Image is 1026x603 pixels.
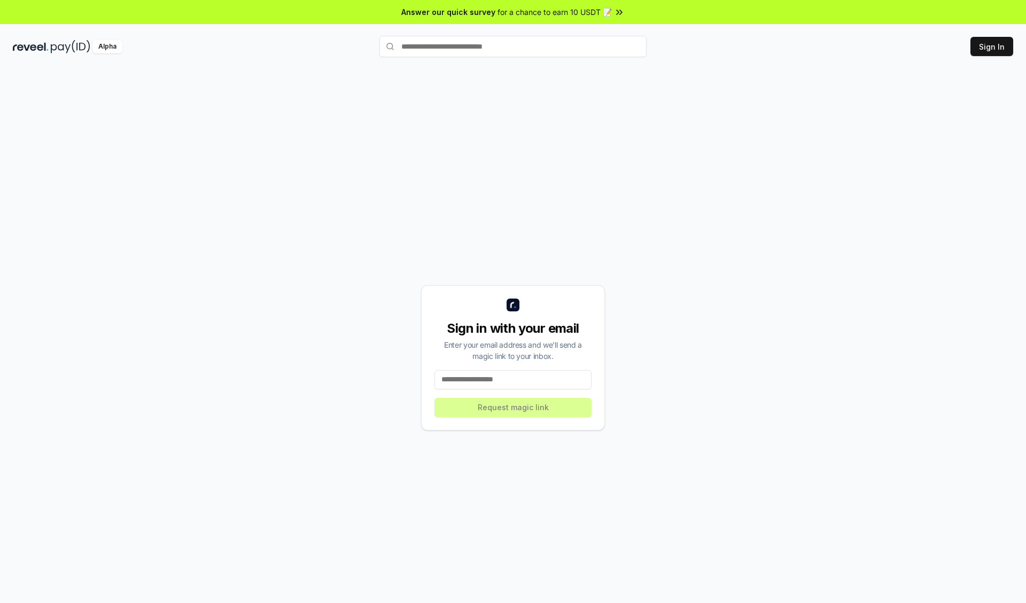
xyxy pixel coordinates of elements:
span: Answer our quick survey [401,6,495,18]
img: pay_id [51,40,90,53]
span: for a chance to earn 10 USDT 📝 [498,6,612,18]
img: logo_small [507,299,519,311]
div: Alpha [92,40,122,53]
div: Sign in with your email [434,320,592,337]
div: Enter your email address and we’ll send a magic link to your inbox. [434,339,592,362]
button: Sign In [970,37,1013,56]
img: reveel_dark [13,40,49,53]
